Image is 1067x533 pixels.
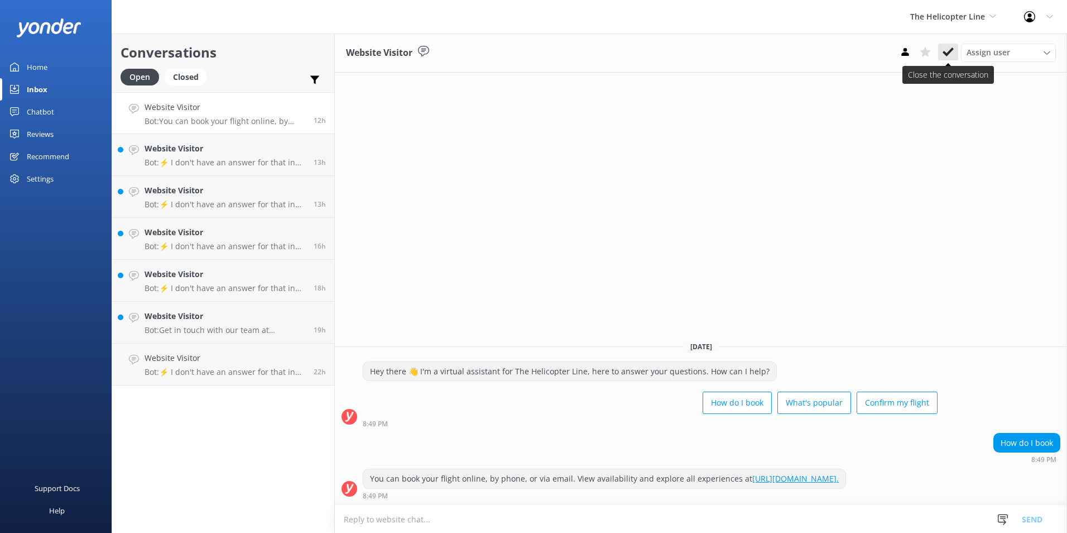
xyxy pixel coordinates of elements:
a: Open [121,70,165,83]
h2: Conversations [121,42,326,63]
a: Website VisitorBot:⚡ I don't have an answer for that in my knowledge base. Please try and rephras... [112,176,334,218]
a: Website VisitorBot:Get in touch with our team at [PERSON_NAME][GEOGRAPHIC_DATA] Heli-Ski [URL][DO... [112,302,334,344]
h4: Website Visitor [145,184,305,197]
a: Website VisitorBot:⚡ I don't have an answer for that in my knowledge base. Please try and rephras... [112,260,334,302]
p: Bot: ⚡ I don't have an answer for that in my knowledge base. Please try and rephrase your questio... [145,241,305,251]
a: Closed [165,70,213,83]
a: [URL][DOMAIN_NAME]. [752,473,839,484]
div: Inbox [27,78,47,101]
strong: 8:49 PM [1031,456,1056,463]
span: 04:30pm 14-Aug-2025 (UTC +12:00) Pacific/Auckland [314,241,326,251]
strong: 8:49 PM [363,493,388,499]
a: Website VisitorBot:⚡ I don't have an answer for that in my knowledge base. Please try and rephras... [112,134,334,176]
a: Website VisitorBot:You can book your flight online, by phone, or via email. View availability and... [112,92,334,134]
span: [DATE] [684,342,719,351]
p: Bot: Get in touch with our team at [PERSON_NAME][GEOGRAPHIC_DATA] Heli-Ski [URL][DOMAIN_NAME]. Th... [145,325,305,335]
div: You can book your flight online, by phone, or via email. View availability and explore all experi... [363,469,845,488]
div: Closed [165,69,207,85]
div: Reviews [27,123,54,145]
h4: Website Visitor [145,101,305,113]
div: Settings [27,168,54,190]
div: 08:49pm 14-Aug-2025 (UTC +12:00) Pacific/Auckland [363,420,938,427]
span: 02:10pm 14-Aug-2025 (UTC +12:00) Pacific/Auckland [314,283,326,293]
div: Hey there 👋 I'm a virtual assistant for The Helicopter Line, here to answer your questions. How c... [363,362,776,381]
div: Chatbot [27,101,54,123]
div: 08:49pm 14-Aug-2025 (UTC +12:00) Pacific/Auckland [363,492,846,499]
span: Assign user [967,46,1010,59]
a: Website VisitorBot:⚡ I don't have an answer for that in my knowledge base. Please try and rephras... [112,218,334,260]
h4: Website Visitor [145,226,305,239]
p: Bot: ⚡ I don't have an answer for that in my knowledge base. Please try and rephrase your questio... [145,367,305,377]
h3: Website Visitor [346,46,412,60]
div: Open [121,69,159,85]
h4: Website Visitor [145,142,305,155]
div: Recommend [27,145,69,168]
div: Support Docs [35,477,80,499]
span: 07:24pm 14-Aug-2025 (UTC +12:00) Pacific/Auckland [314,158,326,167]
p: Bot: ⚡ I don't have an answer for that in my knowledge base. Please try and rephrase your questio... [145,158,305,168]
p: Bot: ⚡ I don't have an answer for that in my knowledge base. Please try and rephrase your questio... [145,283,305,293]
strong: 8:49 PM [363,421,388,427]
button: Confirm my flight [857,392,938,414]
span: 11:02am 14-Aug-2025 (UTC +12:00) Pacific/Auckland [314,367,326,377]
span: 07:16pm 14-Aug-2025 (UTC +12:00) Pacific/Auckland [314,199,326,209]
div: Assign User [961,44,1056,61]
h4: Website Visitor [145,310,305,322]
p: Bot: You can book your flight online, by phone, or via email. View availability and explore all e... [145,116,305,126]
p: Bot: ⚡ I don't have an answer for that in my knowledge base. Please try and rephrase your questio... [145,199,305,210]
span: 01:30pm 14-Aug-2025 (UTC +12:00) Pacific/Auckland [314,325,326,335]
button: What's popular [777,392,851,414]
h4: Website Visitor [145,352,305,364]
span: The Helicopter Line [910,11,985,22]
a: Website VisitorBot:⚡ I don't have an answer for that in my knowledge base. Please try and rephras... [112,344,334,386]
span: 08:49pm 14-Aug-2025 (UTC +12:00) Pacific/Auckland [314,116,326,125]
h4: Website Visitor [145,268,305,280]
div: Help [49,499,65,522]
div: How do I book [994,434,1060,453]
div: 08:49pm 14-Aug-2025 (UTC +12:00) Pacific/Auckland [993,455,1060,463]
div: Home [27,56,47,78]
button: How do I book [703,392,772,414]
img: yonder-white-logo.png [17,18,81,37]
